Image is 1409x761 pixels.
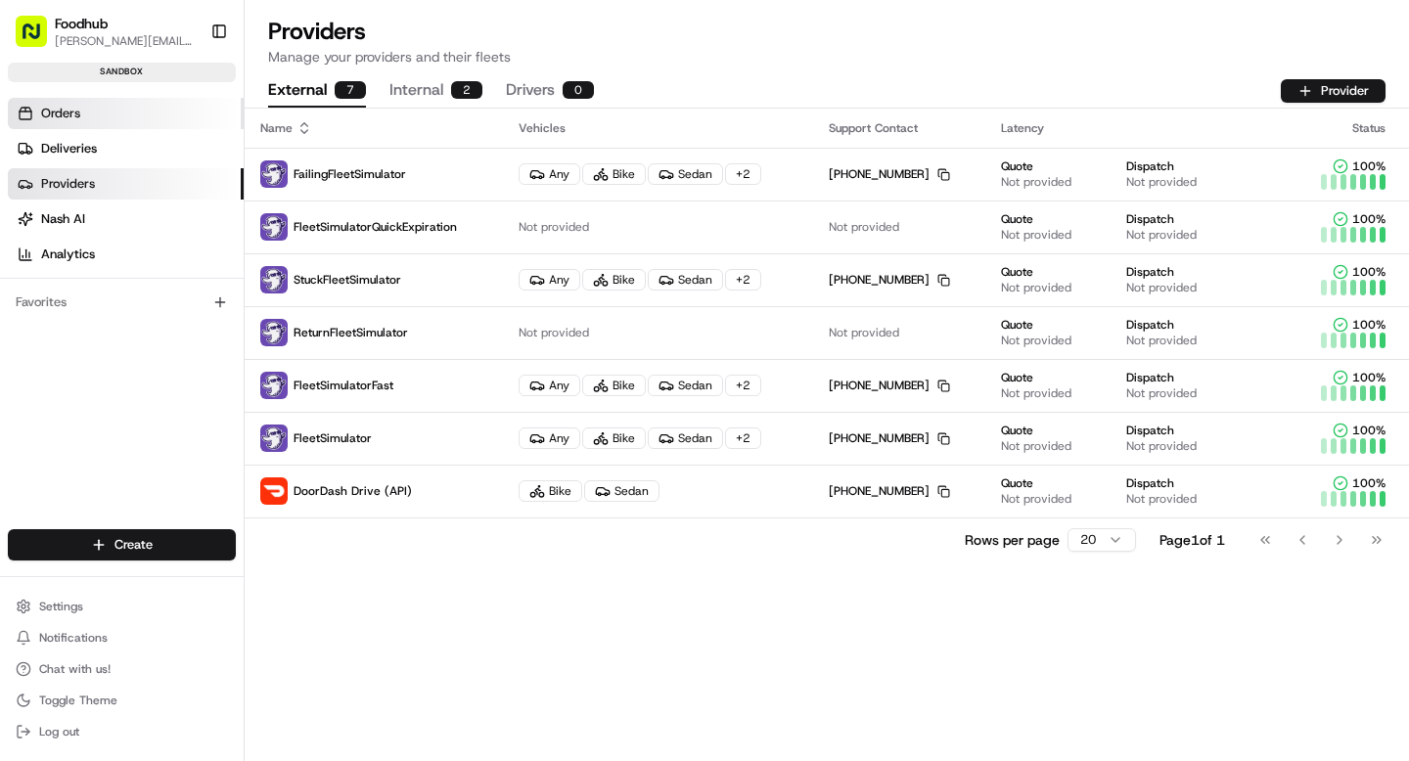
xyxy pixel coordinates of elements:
[829,120,971,136] div: Support Contact
[333,193,356,216] button: Start new chat
[829,272,950,288] div: [PHONE_NUMBER]
[1126,158,1174,174] span: Dispatch
[39,284,150,303] span: Knowledge Base
[584,480,659,502] div: Sedan
[582,375,646,396] div: Bike
[260,160,288,188] img: FleetSimulator.png
[582,427,646,449] div: Bike
[519,480,582,502] div: Bike
[67,206,248,222] div: We're available if you need us!
[1126,423,1174,438] span: Dispatch
[1159,530,1225,550] div: Page 1 of 1
[185,284,314,303] span: API Documentation
[1126,333,1197,348] span: Not provided
[1126,475,1174,491] span: Dispatch
[20,286,35,301] div: 📗
[519,163,580,185] div: Any
[1001,333,1071,348] span: Not provided
[294,166,406,182] span: FailingFleetSimulator
[8,687,236,714] button: Toggle Theme
[55,14,108,33] button: Foodhub
[1126,227,1197,243] span: Not provided
[648,163,723,185] div: Sedan
[39,599,83,614] span: Settings
[1352,211,1386,227] span: 100 %
[1001,280,1071,295] span: Not provided
[1001,174,1071,190] span: Not provided
[41,175,95,193] span: Providers
[268,16,1386,47] h1: Providers
[519,219,589,235] span: Not provided
[1001,227,1071,243] span: Not provided
[1352,158,1386,174] span: 100 %
[158,276,322,311] a: 💻API Documentation
[39,630,108,646] span: Notifications
[829,378,950,393] div: [PHONE_NUMBER]
[8,624,236,651] button: Notifications
[8,203,244,235] a: Nash AI
[294,219,457,235] span: FleetSimulatorQuickExpiration
[1001,264,1033,280] span: Quote
[260,213,288,241] img: FleetSimulator.png
[1001,120,1271,136] div: Latency
[1001,491,1071,507] span: Not provided
[114,536,153,554] span: Create
[8,529,236,560] button: Create
[8,63,236,82] div: sandbox
[260,319,288,346] img: FleetSimulator.png
[965,530,1060,550] p: Rows per page
[1352,370,1386,385] span: 100 %
[260,372,288,399] img: FleetSimulator.png
[1281,79,1386,103] button: Provider
[20,20,59,59] img: Nash
[268,47,1386,67] p: Manage your providers and their fleets
[294,272,401,288] span: StuckFleetSimulator
[41,105,80,122] span: Orders
[1126,491,1197,507] span: Not provided
[829,166,950,182] div: [PHONE_NUMBER]
[725,375,761,396] div: + 2
[41,140,97,157] span: Deliveries
[1126,370,1174,385] span: Dispatch
[294,430,372,446] span: FleetSimulator
[1126,280,1197,295] span: Not provided
[1352,264,1386,280] span: 100 %
[1001,370,1033,385] span: Quote
[51,126,323,147] input: Clear
[8,168,244,200] a: Providers
[582,163,646,185] div: Bike
[138,331,237,346] a: Powered byPylon
[389,74,482,108] button: Internal
[20,187,55,222] img: 1736555255976-a54dd68f-1ca7-489b-9aae-adbdc363a1c4
[39,661,111,677] span: Chat with us!
[725,427,761,449] div: + 2
[1001,385,1071,401] span: Not provided
[8,593,236,620] button: Settings
[725,269,761,291] div: + 2
[451,81,482,99] div: 2
[41,210,85,228] span: Nash AI
[829,430,950,446] div: [PHONE_NUMBER]
[829,325,899,340] span: Not provided
[268,74,366,108] button: External
[648,427,723,449] div: Sedan
[294,325,408,340] span: ReturnFleetSimulator
[12,276,158,311] a: 📗Knowledge Base
[8,287,236,318] div: Favorites
[1126,211,1174,227] span: Dispatch
[829,219,899,235] span: Not provided
[20,78,356,110] p: Welcome 👋
[829,483,950,499] div: [PHONE_NUMBER]
[294,483,412,499] span: DoorDash Drive (API)
[582,269,646,291] div: Bike
[39,693,117,708] span: Toggle Theme
[1352,423,1386,438] span: 100 %
[260,120,487,136] div: Name
[55,33,195,49] button: [PERSON_NAME][EMAIL_ADDRESS][DOMAIN_NAME]
[8,718,236,745] button: Log out
[519,120,797,136] div: Vehicles
[8,655,236,683] button: Chat with us!
[1001,438,1071,454] span: Not provided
